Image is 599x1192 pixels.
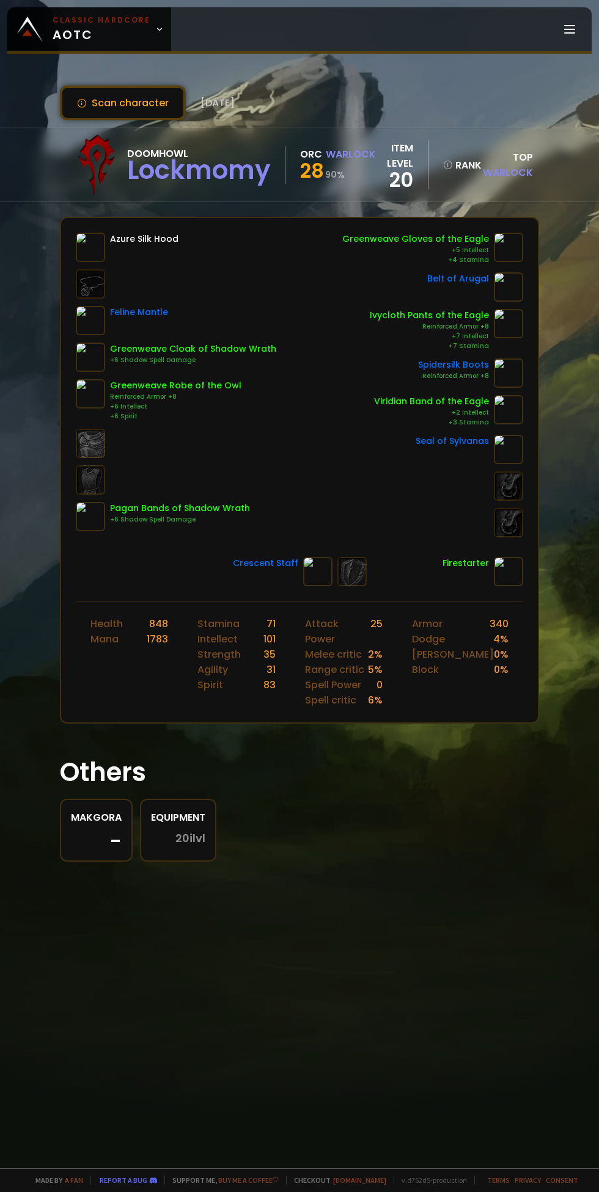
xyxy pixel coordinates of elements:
div: Armor [412,616,443,631]
div: Greenweave Robe of the Owl [110,379,241,392]
div: Viridian Band of the Eagle [374,395,489,408]
div: 0 [377,677,383,692]
div: 101 [263,631,276,647]
a: Privacy [515,1176,541,1185]
span: Warlock [483,165,533,180]
a: a fan [65,1176,83,1185]
span: Checkout [286,1176,386,1185]
div: +4 Stamina [342,255,489,265]
img: item-4320 [494,358,523,388]
a: Classic HardcoreAOTC [7,7,171,51]
div: +6 Spirit [110,412,241,421]
div: 340 [490,616,509,631]
div: Health [90,616,123,631]
div: 1783 [147,631,168,647]
img: item-6392 [494,272,523,302]
a: Equipment20ilvl [140,799,216,862]
button: Scan character [60,85,186,120]
div: 35 [263,647,276,662]
div: Spirit [197,677,223,692]
div: Strength [197,647,241,662]
div: +6 Shadow Spell Damage [110,515,250,525]
div: Block [412,662,439,677]
img: item-7048 [76,233,105,262]
div: Greenweave Cloak of Shadow Wrath [110,343,276,355]
div: 0 % [494,647,509,662]
img: item-9797 [494,309,523,338]
div: - [71,832,122,851]
div: Makgora [71,810,122,825]
span: 28 [300,157,324,184]
div: Azure Silk Hood [110,233,178,245]
div: 31 [266,662,276,677]
img: item-9770 [76,343,105,372]
div: Pagan Bands of Shadow Wrath [110,502,250,515]
div: 2 % [368,647,383,662]
div: Greenweave Gloves of the Eagle [342,233,489,245]
div: Stamina [197,616,240,631]
span: Made by [28,1176,83,1185]
small: 90 % [325,169,345,181]
div: Belt of Arugal [427,272,489,285]
a: Report a bug [100,1176,147,1185]
div: +6 Intellect [110,402,241,412]
span: v. d752d5 - production [394,1176,467,1185]
div: item level [376,140,413,171]
span: AOTC [53,15,150,44]
div: Ivycloth Pants of the Eagle [370,309,489,322]
img: item-3748 [76,306,105,335]
div: Spell critic [305,692,356,708]
a: Terms [487,1176,510,1185]
div: Intellect [197,631,238,647]
div: Agility [197,662,228,677]
div: +7 Intellect [370,332,489,341]
a: [DOMAIN_NAME] [333,1176,386,1185]
span: [DATE] [200,95,235,111]
div: Reinforced Armor +8 [110,392,241,402]
div: Lockmomy [127,161,270,180]
div: Top [479,150,533,180]
div: 848 [149,616,168,631]
div: Reinforced Armor +8 [370,322,489,332]
div: 0 % [494,662,509,677]
div: 5 % [368,662,383,677]
div: Firestarter [443,557,489,570]
div: rank [443,158,472,173]
div: Spidersilk Boots [418,358,489,371]
div: 83 [263,677,276,692]
img: item-6505 [303,557,333,586]
img: item-14160 [76,502,105,531]
h1: Others [60,753,539,791]
span: Support me, [164,1176,279,1185]
div: Attack Power [305,616,370,647]
div: 4 % [493,631,509,647]
div: 6 % [368,692,383,708]
div: +7 Stamina [370,341,489,351]
div: +3 Stamina [374,418,489,427]
div: Doomhowl [127,146,270,161]
div: +2 Intellect [374,408,489,418]
div: Orc [300,147,322,162]
span: 20 ilvl [175,832,205,845]
div: Spell Power [305,677,361,692]
div: [PERSON_NAME] [412,647,494,662]
div: +5 Intellect [342,245,489,255]
div: 71 [266,616,276,631]
div: Seal of Sylvanas [416,435,489,448]
div: Dodge [412,631,445,647]
a: Buy me a coffee [218,1176,279,1185]
div: Range critic [305,662,364,677]
div: Crescent Staff [233,557,298,570]
img: item-6414 [494,435,523,464]
a: Consent [546,1176,578,1185]
div: Mana [90,631,119,647]
div: Equipment [151,810,205,825]
div: Melee critic [305,647,362,662]
div: 20 [376,171,413,189]
small: Classic Hardcore [53,15,150,26]
img: item-9771 [494,233,523,262]
div: 25 [370,616,383,647]
div: Reinforced Armor +8 [418,371,489,381]
div: +6 Shadow Spell Damage [110,355,276,365]
img: item-9773 [76,379,105,409]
